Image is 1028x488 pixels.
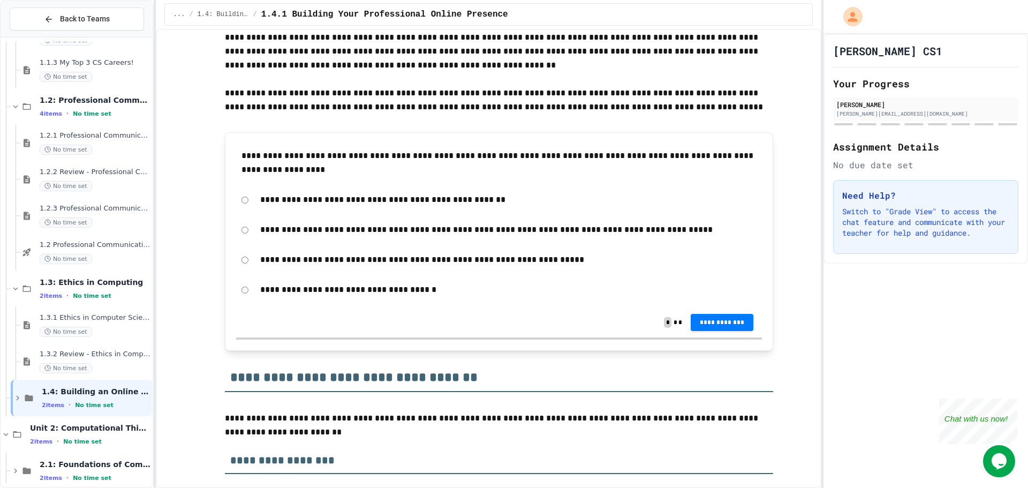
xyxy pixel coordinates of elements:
[66,109,69,118] span: •
[40,204,150,213] span: 1.2.3 Professional Communication Challenge
[40,72,92,82] span: No time set
[833,43,942,58] h1: [PERSON_NAME] CS1
[40,58,150,67] span: 1.1.3 My Top 3 CS Careers!
[189,10,193,19] span: /
[40,168,150,177] span: 1.2.2 Review - Professional Communication
[40,217,92,228] span: No time set
[66,474,69,482] span: •
[40,254,92,264] span: No time set
[57,437,59,446] span: •
[261,8,508,21] span: 1.4.1 Building Your Professional Online Presence
[833,159,1018,171] div: No due date set
[66,291,69,300] span: •
[69,401,71,409] span: •
[842,189,1009,202] h3: Need Help?
[40,313,150,322] span: 1.3.1 Ethics in Computer Science
[42,387,150,396] span: 1.4: Building an Online Presence
[842,206,1009,238] p: Switch to "Grade View" to access the chat feature and communicate with your teacher for help and ...
[60,13,110,25] span: Back to Teams
[40,292,62,299] span: 2 items
[40,131,150,140] span: 1.2.1 Professional Communication
[40,241,150,250] span: 1.2 Professional Communication
[40,181,92,191] span: No time set
[40,475,62,482] span: 2 items
[253,10,257,19] span: /
[833,76,1018,91] h2: Your Progress
[40,95,150,105] span: 1.2: Professional Communication
[836,100,1015,109] div: [PERSON_NAME]
[30,423,150,433] span: Unit 2: Computational Thinking & Problem-Solving
[30,438,52,445] span: 2 items
[73,110,111,117] span: No time set
[833,139,1018,154] h2: Assignment Details
[63,438,102,445] span: No time set
[40,350,150,359] span: 1.3.2 Review - Ethics in Computer Science
[832,4,865,29] div: My Account
[836,110,1015,118] div: [PERSON_NAME][EMAIL_ADDRESS][DOMAIN_NAME]
[75,402,114,409] span: No time set
[40,110,62,117] span: 4 items
[40,363,92,373] span: No time set
[40,145,92,155] span: No time set
[42,402,64,409] span: 2 items
[10,7,144,31] button: Back to Teams
[983,445,1017,477] iframe: chat widget
[73,475,111,482] span: No time set
[73,292,111,299] span: No time set
[40,277,150,287] span: 1.3: Ethics in Computing
[40,327,92,337] span: No time set
[173,10,185,19] span: ...
[40,460,150,469] span: 2.1: Foundations of Computational Thinking
[198,10,249,19] span: 1.4: Building an Online Presence
[939,399,1017,444] iframe: chat widget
